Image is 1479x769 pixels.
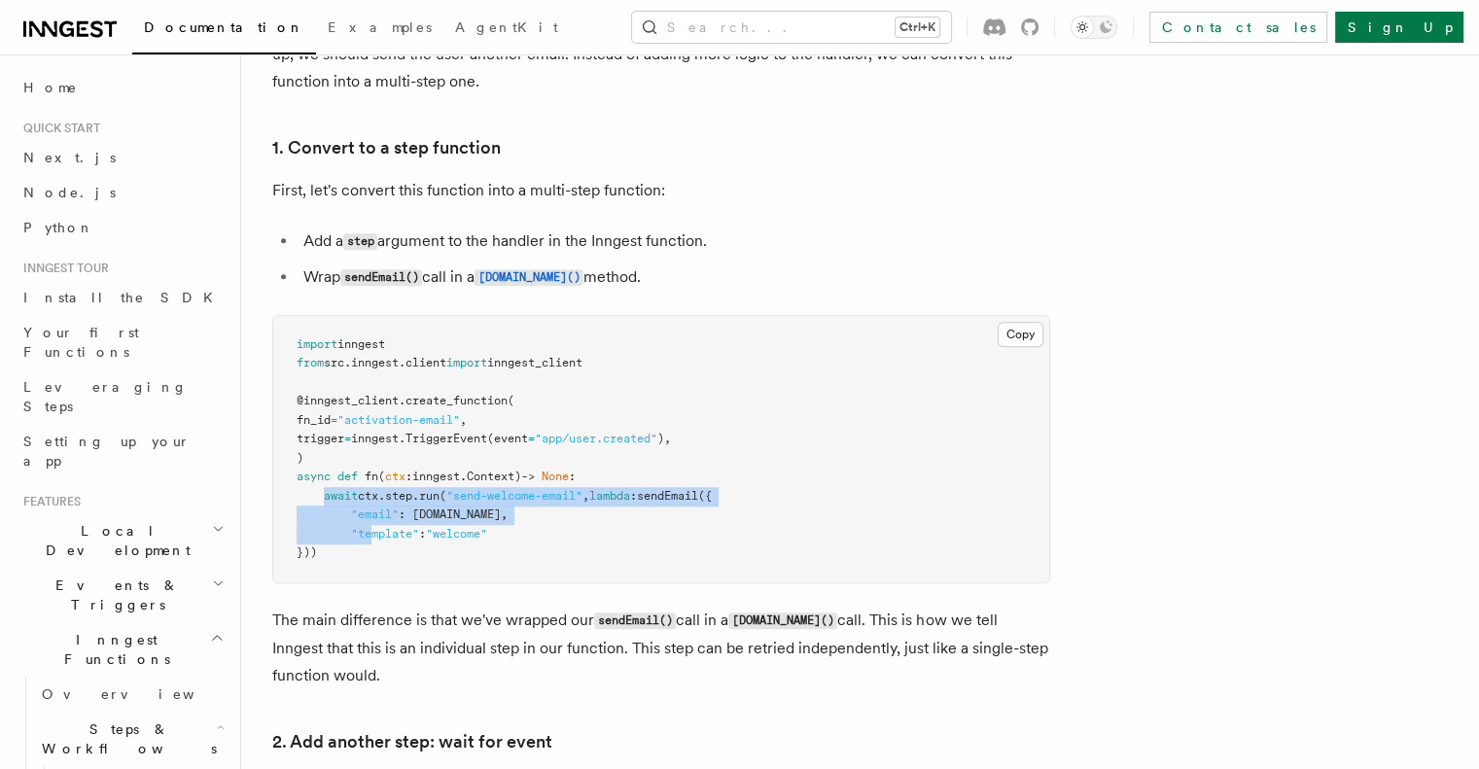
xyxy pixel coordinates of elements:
span: . [412,489,419,503]
span: from [297,356,324,369]
a: Setting up your app [16,424,229,478]
span: Documentation [144,19,304,35]
span: "app/user.created" [535,432,657,445]
span: ctx [358,489,378,503]
span: ({ [698,489,712,503]
span: = [344,432,351,445]
span: Python [23,220,94,235]
code: sendEmail() [340,269,422,286]
span: Steps & Workflows [34,719,217,758]
a: Sign Up [1335,12,1463,43]
span: AgentKit [455,19,558,35]
span: })) [297,545,317,559]
li: Wrap call in a method. [298,263,1050,292]
span: Examples [328,19,432,35]
span: , [460,413,467,427]
span: ctx [385,470,405,483]
a: Examples [316,6,443,52]
span: = [528,432,535,445]
span: await [324,489,358,503]
button: Events & Triggers [16,568,229,622]
code: [DOMAIN_NAME]() [475,269,583,286]
span: . [399,394,405,407]
span: Node.js [23,185,116,200]
span: run [419,489,440,503]
span: create_function [405,394,508,407]
span: : [569,470,576,483]
code: step [343,233,377,250]
span: ( [508,394,514,407]
span: -> [521,470,535,483]
span: Quick start [16,121,100,136]
span: trigger [297,432,344,445]
span: src [324,356,344,369]
span: inngest. [351,432,405,445]
span: @inngest_client [297,394,399,407]
code: [DOMAIN_NAME]() [728,612,837,629]
a: Home [16,70,229,105]
span: step [385,489,412,503]
a: [DOMAIN_NAME]() [475,267,583,286]
span: "send-welcome-email" [446,489,582,503]
span: ( [378,470,385,483]
kbd: Ctrl+K [896,17,939,37]
span: Setting up your app [23,434,191,469]
span: "welcome" [426,527,487,541]
span: inngest [412,470,460,483]
span: Inngest Functions [16,630,210,669]
a: AgentKit [443,6,570,52]
span: lambda [589,489,630,503]
span: "activation-email" [337,413,460,427]
a: 1. Convert to a step function [272,134,501,161]
span: sendEmail [637,489,698,503]
span: : [405,470,412,483]
span: . [378,489,385,503]
button: Toggle dark mode [1071,16,1117,39]
code: sendEmail() [594,612,676,629]
a: Contact sales [1149,12,1327,43]
span: (event [487,432,528,445]
span: Overview [42,686,242,702]
a: 2. Add another step: wait for event [272,728,552,755]
span: ), [657,432,671,445]
span: Events & Triggers [16,576,212,614]
span: def [337,470,358,483]
span: "email" [351,507,399,521]
span: fn_id [297,413,331,427]
button: Copy [998,322,1043,347]
span: = [331,413,337,427]
a: Documentation [132,6,316,54]
span: import [446,356,487,369]
span: import [297,337,337,351]
span: ) [297,451,303,465]
span: . [399,356,405,369]
span: Local Development [16,521,212,560]
a: Next.js [16,140,229,175]
p: First, let's convert this function into a multi-step function: [272,177,1050,204]
span: Inngest tour [16,261,109,276]
span: : [630,489,637,503]
a: Python [16,210,229,245]
span: Install the SDK [23,290,225,305]
span: : [DOMAIN_NAME], [399,507,508,521]
a: Node.js [16,175,229,210]
span: TriggerEvent [405,432,487,445]
span: inngest_client [487,356,582,369]
span: Leveraging Steps [23,379,188,414]
span: Your first Functions [23,325,139,360]
button: Local Development [16,513,229,568]
span: . [344,356,351,369]
a: Your first Functions [16,315,229,369]
span: , [582,489,589,503]
p: The main difference is that we've wrapped our call in a call. This is how we tell Inngest that th... [272,607,1050,689]
span: Home [23,78,78,97]
span: . [460,470,467,483]
span: Next.js [23,150,116,165]
span: inngest [337,337,385,351]
span: None [542,470,569,483]
span: ( [440,489,446,503]
span: fn [365,470,378,483]
span: inngest [351,356,399,369]
a: Overview [34,677,229,712]
a: Leveraging Steps [16,369,229,424]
